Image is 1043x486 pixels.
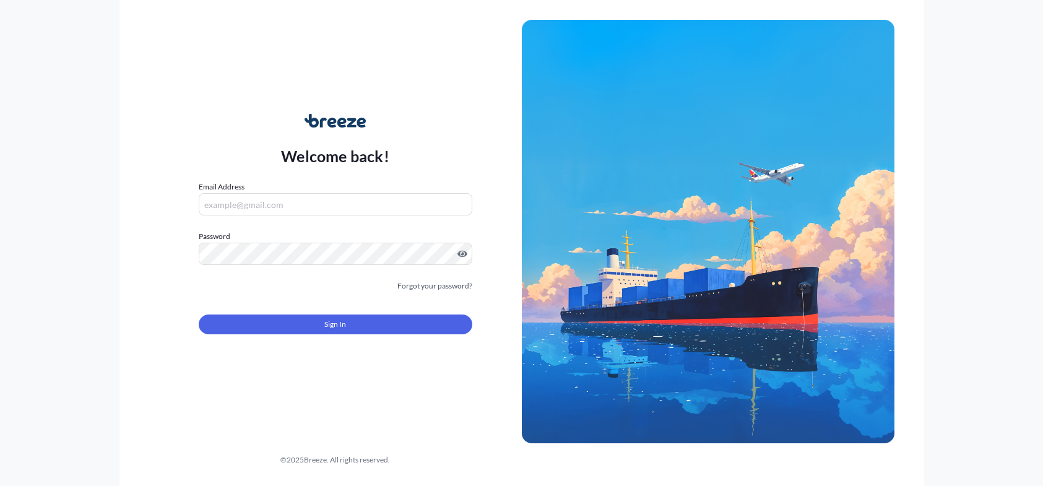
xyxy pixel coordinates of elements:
[199,181,245,193] label: Email Address
[199,230,472,243] label: Password
[199,193,472,215] input: example@gmail.com
[324,318,346,331] span: Sign In
[522,20,894,443] img: Ship illustration
[397,280,472,292] a: Forgot your password?
[281,146,389,166] p: Welcome back!
[199,315,472,334] button: Sign In
[149,454,522,466] div: © 2025 Breeze. All rights reserved.
[457,249,467,259] button: Show password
